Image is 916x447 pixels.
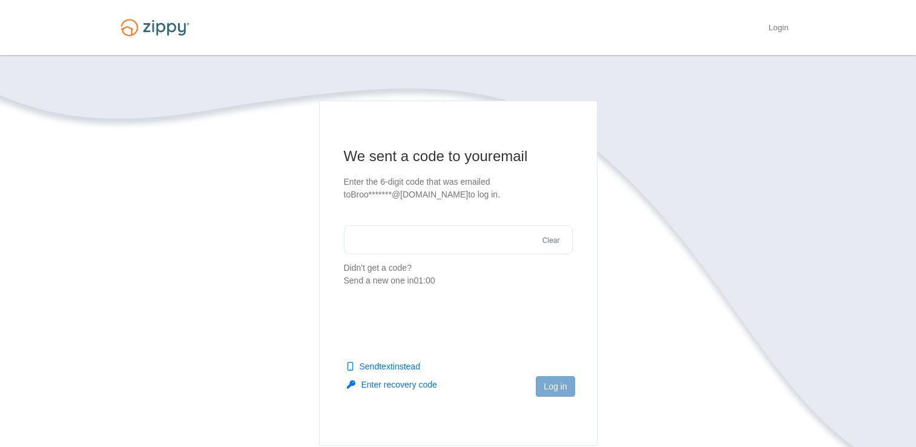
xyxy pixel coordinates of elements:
[344,262,573,287] p: Didn't get a code?
[344,176,573,201] p: Enter the 6-digit code that was emailed to Broo*******@[DOMAIN_NAME] to log in.
[113,13,197,42] img: Logo
[344,274,573,287] div: Send a new one in 01:00
[768,23,788,35] a: Login
[539,235,564,247] button: Clear
[344,147,573,166] h1: We sent a code to your email
[536,376,575,397] button: Log in
[347,379,437,391] button: Enter recovery code
[347,360,420,372] button: Sendtextinstead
